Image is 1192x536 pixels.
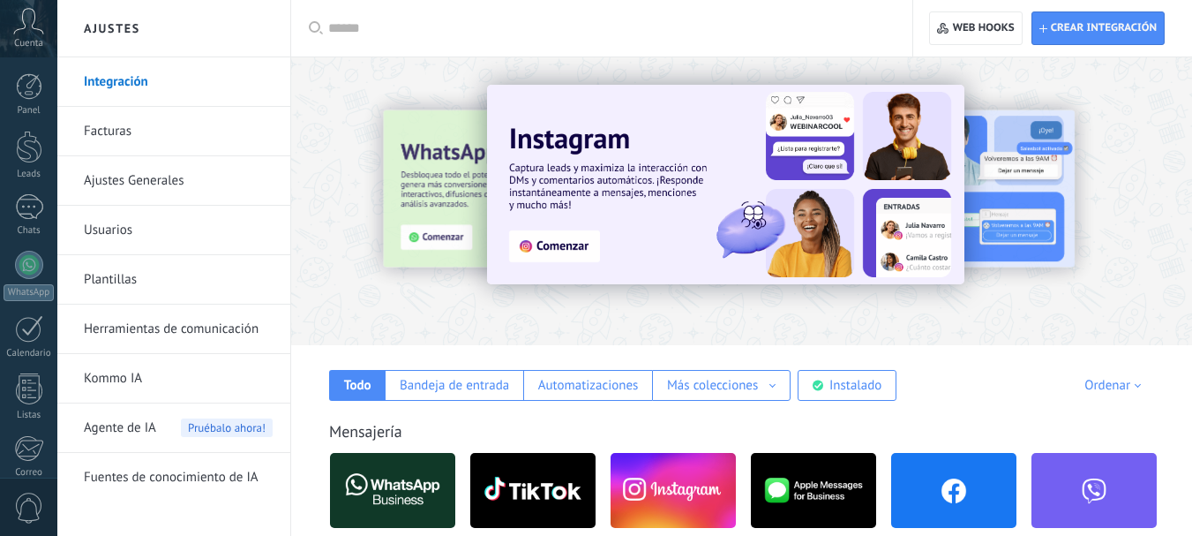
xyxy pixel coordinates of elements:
[57,404,290,453] li: Agente de IA
[57,206,290,255] li: Usuarios
[84,57,273,107] a: Integración
[4,410,55,421] div: Listas
[57,255,290,305] li: Plantillas
[84,255,273,305] a: Plantillas
[4,348,55,359] div: Calendario
[829,377,881,394] div: Instalado
[667,377,758,394] div: Más colecciones
[84,404,273,453] a: Agente de IA Pruébalo ahora!
[487,85,964,284] img: Slide 1
[57,107,290,156] li: Facturas
[1084,377,1147,394] div: Ordenar
[400,377,509,394] div: Bandeja de entrada
[84,305,273,354] a: Herramientas de comunicación
[538,377,639,394] div: Automatizaciones
[611,448,736,533] img: instagram.png
[1031,448,1157,533] img: viber.png
[84,156,273,206] a: Ajustes Generales
[751,448,876,533] img: logo_main.png
[84,404,156,453] span: Agente de IA
[57,354,290,404] li: Kommo IA
[929,11,1022,45] button: Web hooks
[57,305,290,354] li: Herramientas de comunicación
[57,57,290,107] li: Integración
[84,453,273,502] a: Fuentes de conocimiento de IA
[953,21,1015,35] span: Web hooks
[470,448,596,533] img: logo_main.png
[84,206,273,255] a: Usuarios
[891,448,1016,533] img: facebook.png
[14,38,43,49] span: Cuenta
[57,453,290,502] li: Fuentes de conocimiento de IA
[4,105,55,117] div: Panel
[84,354,273,404] a: Kommo IA
[329,421,402,442] a: Mensajería
[330,448,455,533] img: logo_main.png
[4,284,54,301] div: WhatsApp
[1051,21,1157,35] span: Crear integración
[57,156,290,206] li: Ajustes Generales
[181,419,273,437] span: Pruébalo ahora!
[84,107,273,156] a: Facturas
[1031,11,1165,45] button: Crear integración
[344,377,371,394] div: Todo
[4,169,55,180] div: Leads
[4,467,55,479] div: Correo
[4,225,55,237] div: Chats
